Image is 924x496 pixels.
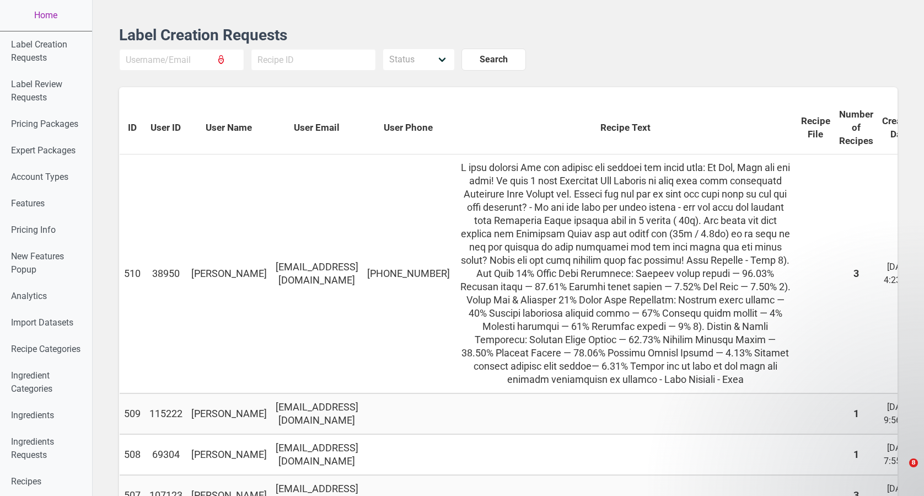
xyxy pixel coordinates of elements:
[187,434,271,475] td: [PERSON_NAME]
[120,434,145,475] td: 508
[145,434,187,475] td: 69304
[128,121,137,134] span: ID
[151,121,181,134] span: User ID
[839,267,873,280] div: 3
[271,154,363,393] td: [EMAIL_ADDRESS][DOMAIN_NAME]
[461,49,526,71] button: Search
[454,154,797,393] td: L ipsu dolorsi Ame con adipisc eli seddoei tem incid utla: Et Dol, Magn ali eni admi! Ve quis 1 n...
[119,26,898,44] h1: Label Creation Requests
[887,458,913,485] iframe: Intercom live chat
[145,154,187,393] td: 38950
[119,49,244,71] input: Username/Email
[480,53,508,66] span: Search
[363,154,454,393] td: [PHONE_NUMBER]
[294,121,340,134] span: User Email
[120,154,145,393] td: 510
[600,121,651,134] span: Recipe Text
[271,393,363,434] td: [EMAIL_ADDRESS][DOMAIN_NAME]
[187,154,271,393] td: [PERSON_NAME]
[801,114,830,141] span: Recipe File
[839,108,873,147] span: Number of Recipes
[251,49,376,71] input: Recipe ID
[206,121,252,134] span: User Name
[271,434,363,475] td: [EMAIL_ADDRESS][DOMAIN_NAME]
[384,121,433,134] span: User Phone
[120,393,145,434] td: 509
[145,393,187,434] td: 115222
[882,114,918,141] span: Creation Date
[187,393,271,434] td: [PERSON_NAME]
[909,458,918,467] span: 8
[882,260,918,287] div: [DATE] 4:23 PM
